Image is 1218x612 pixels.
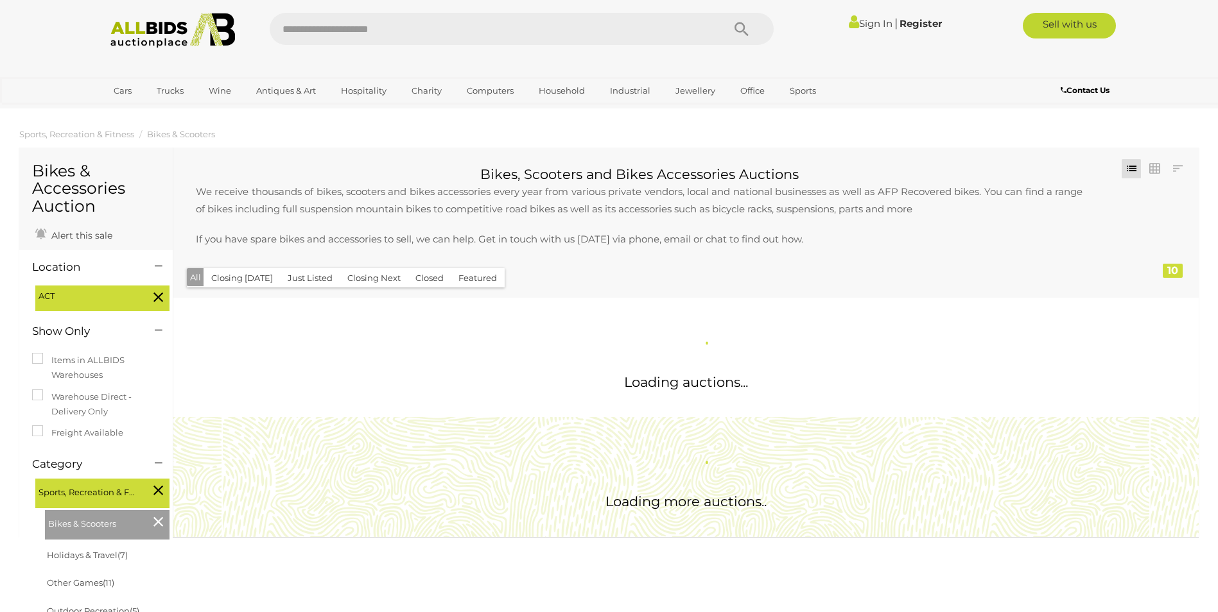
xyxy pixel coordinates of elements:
[32,325,135,337] h4: Show Only
[105,80,140,101] a: Cars
[1163,264,1183,278] div: 10
[183,230,1095,248] p: If you have spare bikes and accessories to sell, we can help. Get in touch with us [DATE] via pho...
[200,80,239,101] a: Wine
[19,129,134,139] a: Sports, Recreation & Fitness
[900,17,942,30] a: Register
[32,458,135,470] h4: Category
[48,230,112,241] span: Alert this sale
[105,101,213,123] a: [GEOGRAPHIC_DATA]
[103,577,114,588] span: (11)
[280,268,340,288] button: Just Listed
[47,577,114,588] a: Other Games(11)
[117,550,128,560] span: (7)
[333,80,395,101] a: Hospitality
[340,268,408,288] button: Closing Next
[32,225,116,244] a: Alert this sale
[458,80,522,101] a: Computers
[183,183,1095,217] p: We receive thousands of bikes, scooters and bikes accessories every year from various private ven...
[47,550,128,560] a: Holidays & Travel(7)
[248,80,324,101] a: Antiques & Art
[849,17,892,30] a: Sign In
[32,425,123,440] label: Freight Available
[403,80,450,101] a: Charity
[39,482,135,500] span: Sports, Recreation & Fitness
[530,80,593,101] a: Household
[187,268,204,287] button: All
[39,289,135,303] span: ACT
[624,374,748,390] span: Loading auctions...
[148,80,192,101] a: Trucks
[147,129,215,139] a: Bikes & Scooters
[32,353,160,383] label: Items in ALLBIDS Warehouses
[1023,13,1116,38] a: Sell with us
[183,167,1095,182] h2: Bikes, Scooters and Bikes Accessories Auctions
[32,162,160,216] h1: Bikes & Accessories Auction
[103,13,243,48] img: Allbids.com.au
[1061,83,1113,98] a: Contact Us
[32,261,135,273] h4: Location
[1061,85,1109,95] b: Contact Us
[48,513,144,531] span: Bikes & Scooters
[204,268,281,288] button: Closing [DATE]
[732,80,773,101] a: Office
[667,80,724,101] a: Jewellery
[781,80,824,101] a: Sports
[602,80,659,101] a: Industrial
[605,493,767,509] span: Loading more auctions..
[894,16,898,30] span: |
[451,268,505,288] button: Featured
[709,13,774,45] button: Search
[408,268,451,288] button: Closed
[32,389,160,420] label: Warehouse Direct - Delivery Only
